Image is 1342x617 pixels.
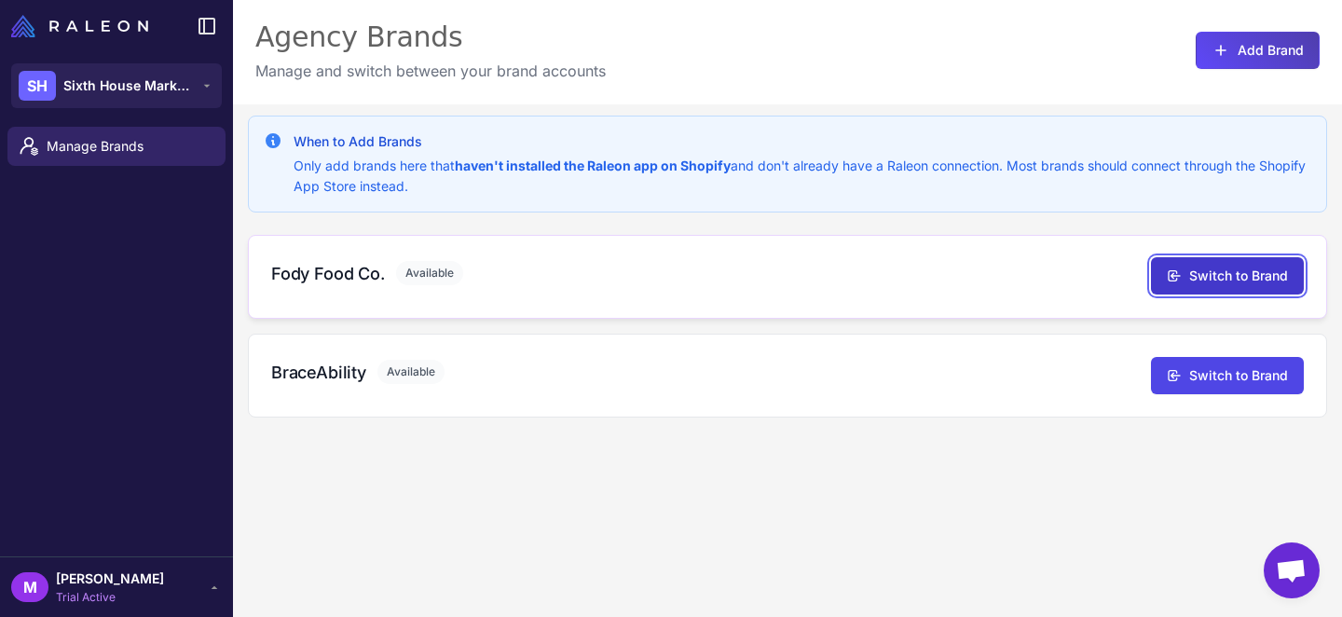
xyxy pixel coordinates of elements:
div: SH [19,71,56,101]
span: Available [396,261,463,285]
span: Available [377,360,445,384]
div: Agency Brands [255,19,606,56]
h3: Fody Food Co. [271,261,385,286]
span: Trial Active [56,589,164,606]
span: Sixth House Marketing [63,75,194,96]
img: Raleon Logo [11,15,148,37]
button: SHSixth House Marketing [11,63,222,108]
span: [PERSON_NAME] [56,569,164,589]
h3: BraceAbility [271,360,366,385]
h3: When to Add Brands [294,131,1311,152]
span: Manage Brands [47,136,211,157]
p: Manage and switch between your brand accounts [255,60,606,82]
button: Add Brand [1196,32,1320,69]
a: Manage Brands [7,127,226,166]
div: M [11,572,48,602]
button: Switch to Brand [1151,257,1304,295]
a: Open chat [1264,542,1320,598]
button: Switch to Brand [1151,357,1304,394]
strong: haven't installed the Raleon app on Shopify [455,158,731,173]
p: Only add brands here that and don't already have a Raleon connection. Most brands should connect ... [294,156,1311,197]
